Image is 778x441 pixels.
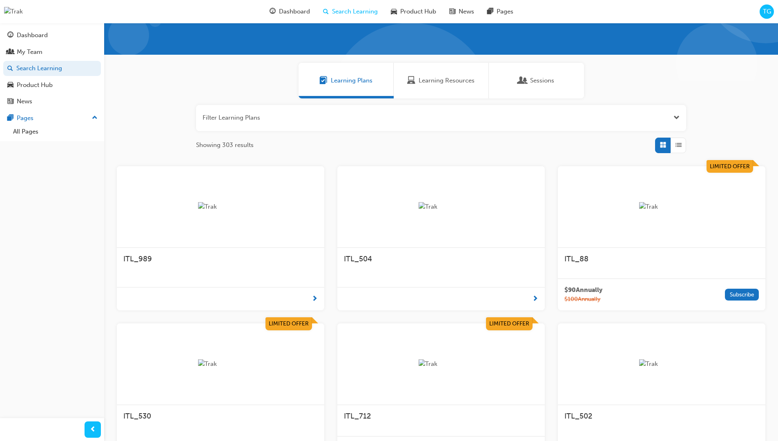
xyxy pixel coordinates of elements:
[123,254,152,263] span: ITL_989
[3,78,101,93] a: Product Hub
[323,7,329,17] span: search-icon
[443,3,481,20] a: news-iconNews
[17,31,48,40] div: Dashboard
[419,76,475,85] span: Learning Resources
[384,3,443,20] a: car-iconProduct Hub
[400,7,436,16] span: Product Hub
[725,289,759,301] button: Subscribe
[564,254,589,263] span: ITL_88
[270,7,276,17] span: guage-icon
[3,111,101,126] button: Pages
[3,94,101,109] a: News
[332,7,378,16] span: Search Learning
[710,163,750,170] span: Limited Offer
[4,7,23,16] img: Trak
[344,412,371,421] span: ITL_712
[487,7,493,17] span: pages-icon
[760,4,774,19] button: TG
[481,3,520,20] a: pages-iconPages
[331,76,372,85] span: Learning Plans
[3,45,101,60] a: My Team
[312,294,318,304] span: next-icon
[532,294,538,304] span: next-icon
[3,28,101,43] a: Dashboard
[639,359,684,369] img: Trak
[17,80,53,90] div: Product Hub
[117,166,324,311] a: TrakITL_989
[407,76,415,85] span: Learning Resources
[90,425,96,435] span: prev-icon
[394,63,489,98] a: Learning ResourcesLearning Resources
[639,202,684,212] img: Trak
[299,63,394,98] a: Learning PlansLearning Plans
[123,412,151,421] span: ITL_530
[449,7,455,17] span: news-icon
[3,61,101,76] a: Search Learning
[3,26,101,111] button: DashboardMy TeamSearch LearningProduct HubNews
[675,140,682,150] span: List
[459,7,474,16] span: News
[391,7,397,17] span: car-icon
[317,3,384,20] a: search-iconSearch Learning
[419,359,464,369] img: Trak
[564,412,592,421] span: ITL_502
[7,82,13,89] span: car-icon
[7,98,13,105] span: news-icon
[196,140,254,150] span: Showing 303 results
[564,285,602,295] span: $ 90 Annually
[198,202,243,212] img: Trak
[7,65,13,72] span: search-icon
[269,320,309,327] span: Limited Offer
[7,115,13,122] span: pages-icon
[530,76,554,85] span: Sessions
[279,7,310,16] span: Dashboard
[489,320,529,327] span: Limited Offer
[198,359,243,369] img: Trak
[763,7,771,16] span: TG
[319,76,328,85] span: Learning Plans
[489,63,584,98] a: SessionsSessions
[419,202,464,212] img: Trak
[564,295,602,304] span: $ 100 Annually
[10,125,101,138] a: All Pages
[7,49,13,56] span: people-icon
[17,47,42,57] div: My Team
[17,97,32,106] div: News
[558,166,765,311] a: Limited OfferTrakITL_88$90Annually$100AnnuallySubscribe
[92,113,98,123] span: up-icon
[519,76,527,85] span: Sessions
[337,166,545,311] a: TrakITL_504
[7,32,13,39] span: guage-icon
[497,7,513,16] span: Pages
[660,140,666,150] span: Grid
[673,113,680,122] button: Open the filter
[344,254,372,263] span: ITL_504
[17,114,33,123] div: Pages
[263,3,317,20] a: guage-iconDashboard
